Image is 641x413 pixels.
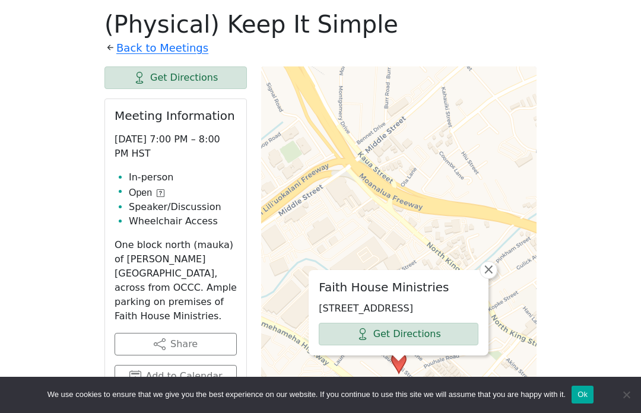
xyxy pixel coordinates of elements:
[115,365,237,387] button: Add to Calendar
[319,280,478,294] h2: Faith House Ministries
[620,389,632,401] span: No
[129,186,164,200] button: Open
[129,214,237,228] li: Wheelchair Access
[115,132,237,161] p: [DATE] 7:00 PM – 8:00 PM HST
[115,333,237,355] button: Share
[319,323,478,345] a: Get Directions
[480,261,497,279] a: Close popup
[572,386,594,404] button: Ok
[319,301,478,316] p: [STREET_ADDRESS]
[47,389,566,401] span: We use cookies to ensure that we give you the best experience on our website. If you continue to ...
[104,66,247,89] a: Get Directions
[483,262,494,277] span: ×
[115,109,237,123] h2: Meeting Information
[129,200,237,214] li: Speaker/Discussion
[129,170,237,185] li: In-person
[115,238,237,323] p: One block north (mauka) of [PERSON_NAME][GEOGRAPHIC_DATA], across from OCCC. Ample parking on pre...
[104,10,537,39] h1: (Physical) Keep It Simple
[129,186,152,200] span: Open
[116,39,208,58] a: Back to Meetings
